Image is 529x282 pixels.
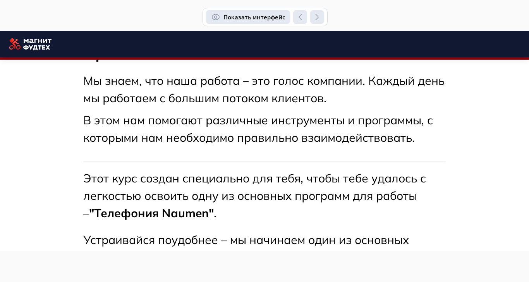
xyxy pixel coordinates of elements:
[89,175,214,189] strong: "Телефония Naumen"
[206,10,290,24] button: Показать интерфейс
[83,200,446,235] p: Устраивайся поудобнее – мы начинаем один из основных курсов для операторов.
[83,139,446,191] p: Этот курс создан специально для тебя, чтобы тебе удалось с легкостью освоить одну из основных про...
[83,41,446,76] p: Мы знаем, что наша работа – это голос компании. Каждый день мы работаем с большим потоком клиентов.
[9,7,52,19] img: Логотип
[83,81,446,115] p: В этом нам помогают различные инструменты и программы, с которыми нам необходимо правильно взаимо...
